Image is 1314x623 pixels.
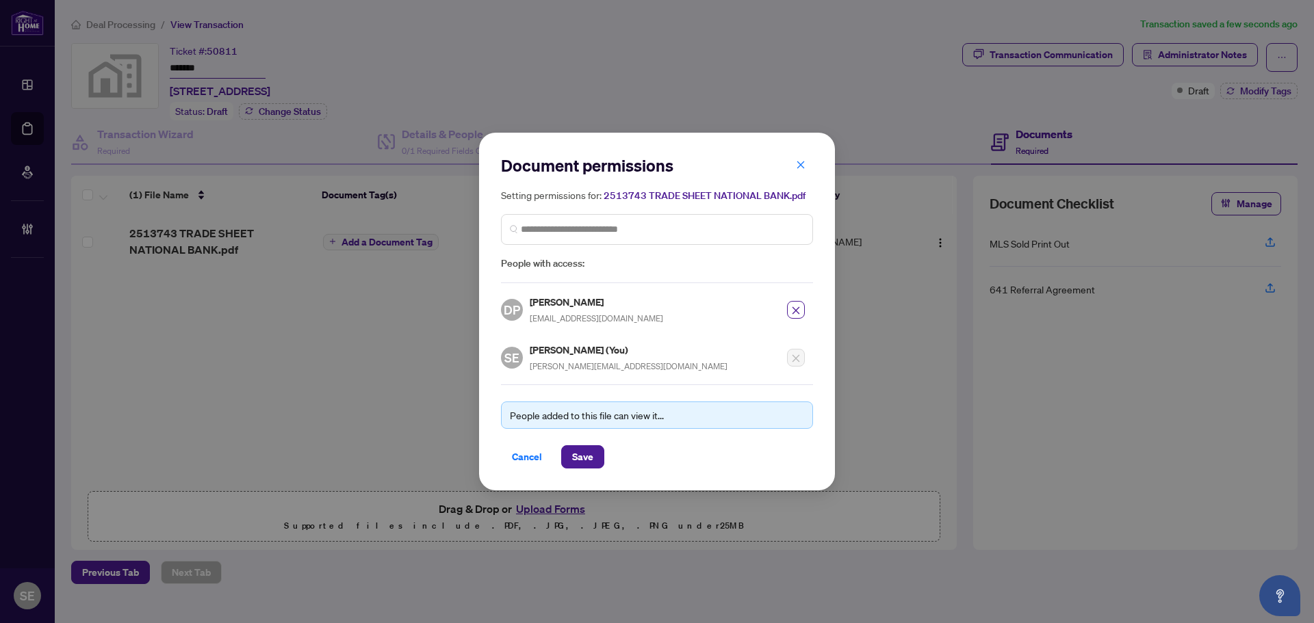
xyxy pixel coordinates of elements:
[504,348,519,367] span: SE
[796,160,806,170] span: close
[530,294,663,310] h5: [PERSON_NAME]
[530,342,727,358] h5: [PERSON_NAME] (You)
[604,189,806,202] span: 2513743 TRADE SHEET NATIONAL BANK.pdf
[510,408,804,423] div: People added to this file can view it...
[791,306,801,315] span: close
[501,155,813,176] h2: Document permissions
[561,445,604,468] button: Save
[501,187,813,203] h5: Setting permissions for:
[512,446,542,468] span: Cancel
[530,361,727,371] span: [PERSON_NAME][EMAIL_ADDRESS][DOMAIN_NAME]
[1259,575,1300,616] button: Open asap
[501,256,813,271] span: People with access:
[572,446,593,468] span: Save
[510,225,518,233] img: search_icon
[501,445,553,468] button: Cancel
[504,300,520,319] span: DP
[530,313,663,323] span: [EMAIL_ADDRESS][DOMAIN_NAME]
